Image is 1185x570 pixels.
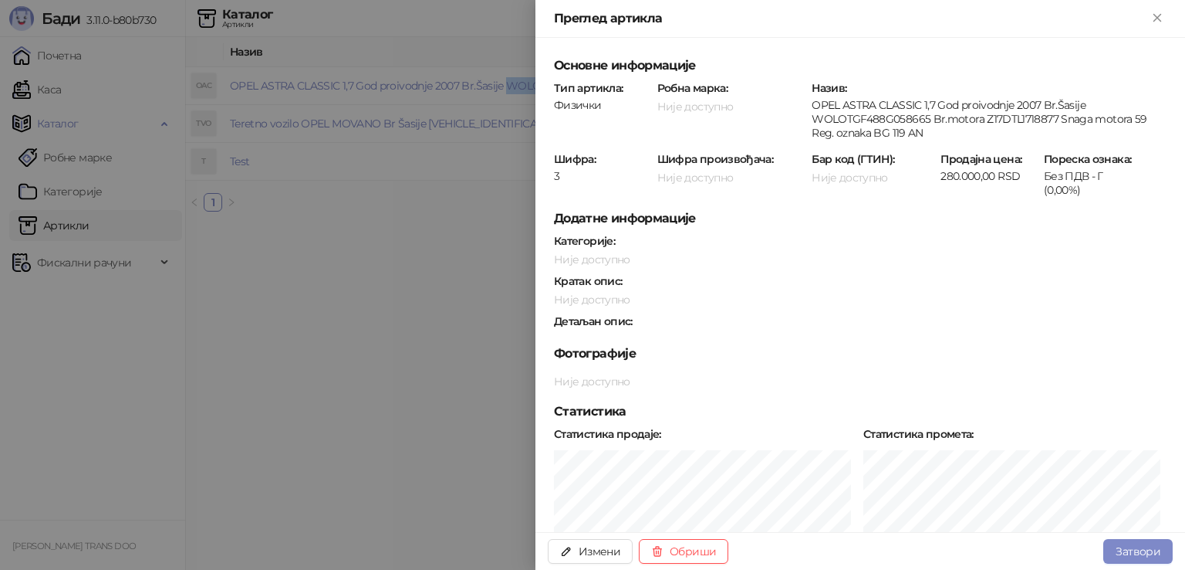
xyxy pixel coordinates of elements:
[1148,9,1166,28] button: Close
[863,427,974,441] strong: Статистика промета :
[554,274,622,288] strong: Кратак опис :
[810,98,1168,140] div: OPEL ASTRA CLASSIC 1,7 God proivodnje 2007 Br.Šasije WOLOTGF488G058665 Br.motora Z17DTL1718877 Sn...
[1103,539,1173,564] button: Затвори
[940,152,1021,166] strong: Продајна цена :
[657,171,734,185] span: Није доступно
[554,234,615,248] strong: Категорије :
[554,9,1148,28] div: Преглед артикла
[554,56,1166,75] h5: Основне информације
[812,81,846,95] strong: Назив :
[657,152,774,166] strong: Шифра произвођача :
[812,171,888,185] span: Није доступно
[554,209,1166,228] h5: Додатне информације
[554,293,630,307] span: Није доступно
[639,539,728,564] button: Обриши
[554,375,630,388] span: Није доступно
[657,81,728,95] strong: Робна марка :
[657,100,734,114] span: Није доступно
[1042,169,1143,197] div: Без ПДВ - Г (0,00%)
[554,402,1166,421] h5: Статистика
[1044,152,1131,166] strong: Пореска ознака :
[552,169,653,183] div: 3
[554,152,596,166] strong: Шифра :
[554,427,661,441] strong: Статистика продаје :
[812,152,894,166] strong: Бар код (ГТИН) :
[554,253,630,266] span: Није доступно
[554,344,1166,363] h5: Фотографије
[548,539,633,564] button: Измени
[554,314,633,328] strong: Детаљан опис :
[939,169,1039,183] div: 280.000,00 RSD
[552,98,653,112] div: Физички
[554,81,623,95] strong: Тип артикла :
